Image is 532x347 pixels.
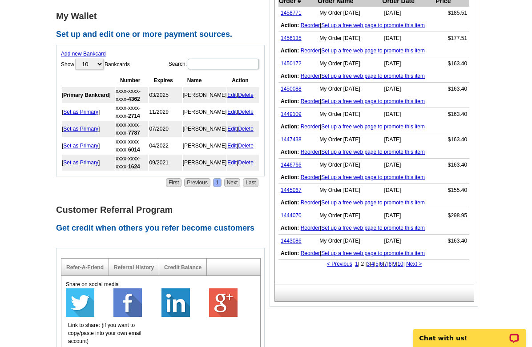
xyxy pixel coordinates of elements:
[63,126,98,132] a: Set as Primary
[380,261,383,267] a: 6
[281,187,302,193] a: 1445067
[149,75,181,86] th: Expires
[169,58,260,70] label: Search:
[301,124,320,130] a: Reorder
[435,235,469,247] td: $163.40
[238,143,254,149] a: Delete
[317,108,382,121] td: My Order [DATE]
[397,261,403,267] a: 10
[301,48,320,54] a: Reorder
[321,22,425,28] a: Set up a free web page to promote this item
[113,288,142,317] img: facebook-64.png
[301,250,320,256] a: Reorder
[278,222,469,235] td: |
[68,321,148,345] label: Link to share: (if you want to copy/paste into your own email account)
[281,22,299,28] b: Action:
[321,73,425,79] a: Set up a free web page to promote this item
[301,73,320,79] a: Reorder
[281,60,302,67] a: 1450172
[56,12,270,21] h1: My Wallet
[281,250,299,256] b: Action:
[281,162,302,168] a: 1446766
[63,109,98,115] a: Set as Primary
[382,108,435,121] td: [DATE]
[128,96,140,102] strong: 4362
[227,92,237,98] a: Edit
[128,164,140,170] strong: 1624
[281,86,302,92] a: 1450088
[382,159,435,172] td: [DATE]
[278,95,469,108] td: |
[209,288,238,317] img: google-plus-64.png
[317,209,382,222] td: My Order [DATE]
[435,7,469,20] td: $185.51
[281,199,299,206] b: Action:
[227,138,259,154] td: |
[281,136,302,143] a: 1447438
[281,48,299,54] b: Action:
[227,87,259,103] td: |
[238,126,254,132] a: Delete
[435,57,469,70] td: $163.40
[281,35,302,41] a: 1456135
[435,209,469,222] td: $298.95
[116,138,148,154] td: xxxx-xxxx-xxxx-
[227,109,237,115] a: Edit
[114,264,154,271] a: Referral History
[224,178,241,187] a: Next
[227,126,237,132] a: Edit
[116,87,148,103] td: xxxx-xxxx-xxxx-
[243,178,258,187] a: Last
[281,10,302,16] a: 1458771
[382,209,435,222] td: [DATE]
[238,160,254,166] a: Delete
[321,149,425,155] a: Set up a free web page to promote this item
[321,250,425,256] a: Set up a free web page to promote this item
[188,59,259,69] input: Search:
[371,261,374,267] a: 4
[227,121,259,137] td: |
[62,155,115,171] td: [ ]
[278,247,469,260] td: |
[281,73,299,79] b: Action:
[281,238,302,244] a: 1443086
[317,83,382,96] td: My Order [DATE]
[321,98,425,104] a: Set up a free web page to promote this item
[317,184,382,197] td: My Order [DATE]
[227,143,237,149] a: Edit
[301,225,320,231] a: Reorder
[382,235,435,247] td: [DATE]
[321,174,425,180] a: Set up a free web page to promote this item
[281,124,299,130] b: Action:
[278,196,469,209] td: |
[281,174,299,180] b: Action:
[317,7,382,20] td: My Order [DATE]
[116,155,148,171] td: xxxx-xxxx-xxxx-
[435,108,469,121] td: $163.40
[384,261,387,267] a: 7
[355,261,358,267] a: 1
[321,199,425,206] a: Set up a free web page to promote this item
[278,171,469,184] td: |
[317,235,382,247] td: My Order [DATE]
[278,120,469,133] td: |
[63,143,98,149] a: Set as Primary
[317,159,382,172] td: My Order [DATE]
[321,225,425,231] a: Set up a free web page to promote this item
[435,32,469,45] td: $177.51
[281,111,302,117] a: 1449109
[317,32,382,45] td: My Order [DATE]
[61,51,106,57] a: Add new Bankcard
[382,133,435,146] td: [DATE]
[149,155,181,171] td: 09/2021
[183,138,227,154] td: [PERSON_NAME]
[116,75,148,86] th: Number
[382,7,435,20] td: [DATE]
[327,261,352,267] a: < Previous
[149,138,181,154] td: 04/2022
[116,104,148,120] td: xxxx-xxxx-xxxx-
[435,83,469,96] td: $163.40
[278,70,469,83] td: |
[389,261,392,267] a: 8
